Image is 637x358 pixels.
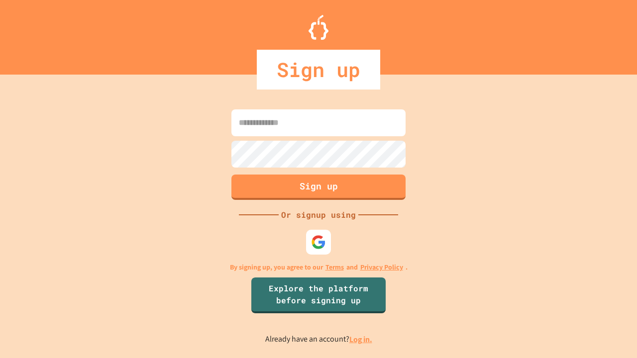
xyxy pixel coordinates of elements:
[279,209,358,221] div: Or signup using
[349,334,372,345] a: Log in.
[325,262,344,272] a: Terms
[265,333,372,346] p: Already have an account?
[230,262,408,272] p: By signing up, you agree to our and .
[231,175,406,200] button: Sign up
[360,262,403,272] a: Privacy Policy
[257,50,380,89] div: Sign up
[251,277,386,313] a: Explore the platform before signing up
[309,15,328,40] img: Logo.svg
[311,235,326,250] img: google-icon.svg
